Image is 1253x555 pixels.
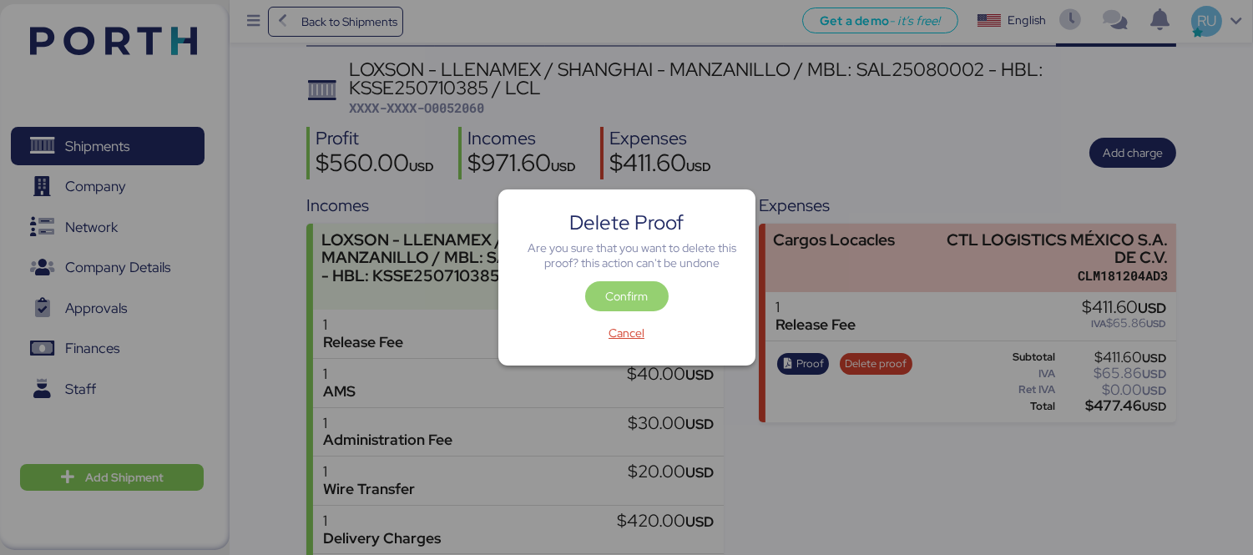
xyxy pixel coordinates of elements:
div: Delete Proof [516,215,738,230]
button: Cancel [585,318,669,348]
div: Are you sure that you want to delete this proof? this action can't be undone [527,240,738,270]
span: Confirm [605,286,648,306]
button: Confirm [585,281,669,311]
span: Cancel [609,323,644,343]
